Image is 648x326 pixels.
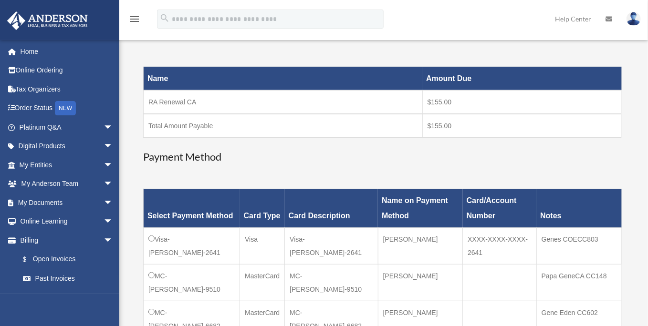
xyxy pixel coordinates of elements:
[129,13,140,25] i: menu
[463,228,537,265] td: XXXX-XXXX-XXXX-2641
[7,80,127,99] a: Tax Organizers
[104,137,123,156] span: arrow_drop_down
[378,228,463,265] td: [PERSON_NAME]
[7,99,127,118] a: Order StatusNEW
[13,269,123,288] a: Past Invoices
[13,288,123,307] a: Manage Payments
[104,212,123,232] span: arrow_drop_down
[422,114,621,138] td: $155.00
[463,189,537,228] th: Card/Account Number
[143,150,622,164] h3: Payment Method
[7,118,127,137] a: Platinum Q&Aarrow_drop_down
[7,61,127,80] a: Online Ordering
[536,189,621,228] th: Notes
[144,265,240,301] td: MC-[PERSON_NAME]-9510
[104,118,123,137] span: arrow_drop_down
[7,231,123,250] a: Billingarrow_drop_down
[144,189,240,228] th: Select Payment Method
[144,67,423,90] th: Name
[422,90,621,114] td: $155.00
[104,174,123,194] span: arrow_drop_down
[159,13,170,23] i: search
[240,265,285,301] td: MasterCard
[4,11,91,30] img: Anderson Advisors Platinum Portal
[144,114,423,138] td: Total Amount Payable
[7,42,127,61] a: Home
[240,189,285,228] th: Card Type
[7,174,127,194] a: My Anderson Teamarrow_drop_down
[7,137,127,156] a: Digital Productsarrow_drop_down
[144,90,423,114] td: RA Renewal CA
[285,228,378,265] td: Visa-[PERSON_NAME]-2641
[104,155,123,175] span: arrow_drop_down
[144,228,240,265] td: Visa-[PERSON_NAME]-2641
[240,228,285,265] td: Visa
[55,101,76,115] div: NEW
[627,12,641,26] img: User Pic
[28,254,33,265] span: $
[378,189,463,228] th: Name on Payment Method
[7,212,127,231] a: Online Learningarrow_drop_down
[285,265,378,301] td: MC-[PERSON_NAME]-9510
[7,193,127,212] a: My Documentsarrow_drop_down
[7,155,127,174] a: My Entitiesarrow_drop_down
[536,265,621,301] td: Papa GeneCA CC148
[129,17,140,25] a: menu
[104,193,123,213] span: arrow_drop_down
[285,189,378,228] th: Card Description
[536,228,621,265] td: Genes COECC803
[104,231,123,250] span: arrow_drop_down
[378,265,463,301] td: [PERSON_NAME]
[422,67,621,90] th: Amount Due
[13,250,118,269] a: $Open Invoices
